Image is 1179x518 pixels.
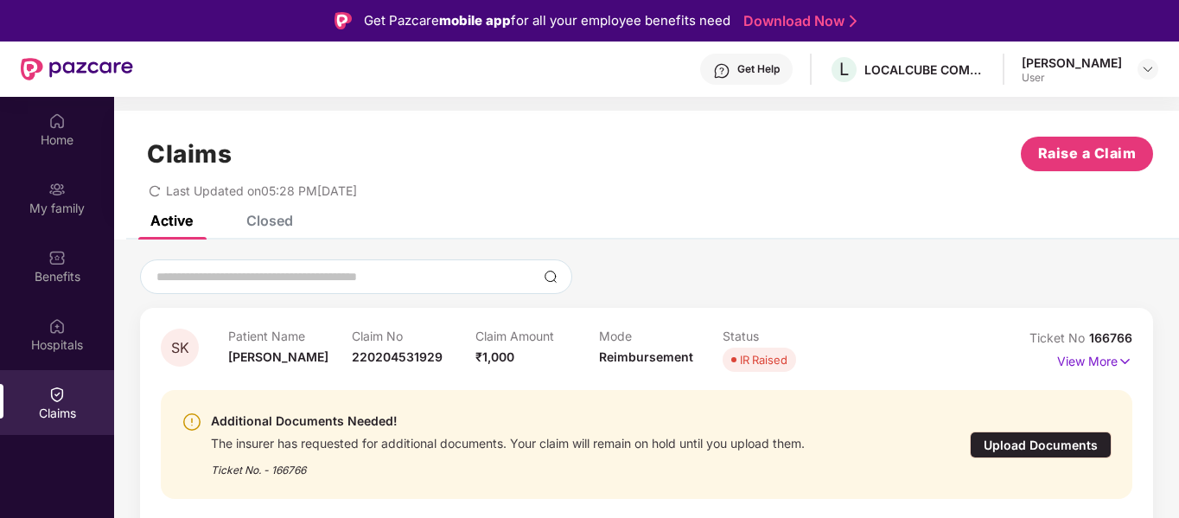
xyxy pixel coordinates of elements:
span: 220204531929 [352,349,443,364]
h1: Claims [147,139,232,169]
span: [PERSON_NAME] [228,349,328,364]
span: redo [149,183,161,198]
span: Ticket No [1029,330,1089,345]
div: Get Help [737,62,780,76]
p: Patient Name [228,329,352,343]
img: New Pazcare Logo [21,58,133,80]
p: Status [723,329,846,343]
span: ₹1,000 [475,349,514,364]
span: SK [171,341,189,355]
img: svg+xml;base64,PHN2ZyBpZD0iSG9tZSIgeG1sbnM9Imh0dHA6Ly93d3cudzMub3JnLzIwMDAvc3ZnIiB3aWR0aD0iMjAiIG... [48,112,66,130]
p: Mode [599,329,723,343]
img: svg+xml;base64,PHN2ZyB4bWxucz0iaHR0cDovL3d3dy53My5vcmcvMjAwMC9zdmciIHdpZHRoPSIxNyIgaGVpZ2h0PSIxNy... [1118,352,1132,371]
a: Download Now [743,12,851,30]
span: Reimbursement [599,349,693,364]
img: svg+xml;base64,PHN2ZyBpZD0iRHJvcGRvd24tMzJ4MzIiIHhtbG5zPSJodHRwOi8vd3d3LnczLm9yZy8yMDAwL3N2ZyIgd2... [1141,62,1155,76]
img: svg+xml;base64,PHN2ZyBpZD0iQmVuZWZpdHMiIHhtbG5zPSJodHRwOi8vd3d3LnczLm9yZy8yMDAwL3N2ZyIgd2lkdGg9Ij... [48,249,66,266]
div: Ticket No. - 166766 [211,451,805,478]
div: Active [150,212,193,229]
span: Raise a Claim [1038,143,1137,164]
div: IR Raised [740,351,787,368]
span: L [839,59,849,80]
div: The insurer has requested for additional documents. Your claim will remain on hold until you uplo... [211,432,805,451]
img: Stroke [850,12,857,30]
div: [PERSON_NAME] [1022,54,1122,71]
p: View More [1057,348,1132,371]
span: 166766 [1089,330,1132,345]
div: LOCALCUBE COMMERCE PRIVATE LIMITED [864,61,985,78]
span: Last Updated on 05:28 PM[DATE] [166,183,357,198]
div: Get Pazcare for all your employee benefits need [364,10,730,31]
p: Claim Amount [475,329,599,343]
img: svg+xml;base64,PHN2ZyBpZD0iSGVscC0zMngzMiIgeG1sbnM9Imh0dHA6Ly93d3cudzMub3JnLzIwMDAvc3ZnIiB3aWR0aD... [713,62,730,80]
img: svg+xml;base64,PHN2ZyBpZD0iV2FybmluZ18tXzI0eDI0IiBkYXRhLW5hbWU9Ildhcm5pbmcgLSAyNHgyNCIgeG1sbnM9Im... [182,412,202,432]
p: Claim No [352,329,475,343]
img: svg+xml;base64,PHN2ZyBpZD0iU2VhcmNoLTMyeDMyIiB4bWxucz0iaHR0cDovL3d3dy53My5vcmcvMjAwMC9zdmciIHdpZH... [544,270,558,284]
img: svg+xml;base64,PHN2ZyB3aWR0aD0iMjAiIGhlaWdodD0iMjAiIHZpZXdCb3g9IjAgMCAyMCAyMCIgZmlsbD0ibm9uZSIgeG... [48,181,66,198]
img: svg+xml;base64,PHN2ZyBpZD0iSG9zcGl0YWxzIiB4bWxucz0iaHR0cDovL3d3dy53My5vcmcvMjAwMC9zdmciIHdpZHRoPS... [48,317,66,335]
div: User [1022,71,1122,85]
button: Raise a Claim [1021,137,1153,171]
img: svg+xml;base64,PHN2ZyBpZD0iQ2xhaW0iIHhtbG5zPSJodHRwOi8vd3d3LnczLm9yZy8yMDAwL3N2ZyIgd2lkdGg9IjIwIi... [48,386,66,403]
div: Additional Documents Needed! [211,411,805,432]
img: Logo [335,12,352,29]
div: Closed [246,212,293,229]
div: Upload Documents [970,432,1112,458]
strong: mobile app [439,12,511,29]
